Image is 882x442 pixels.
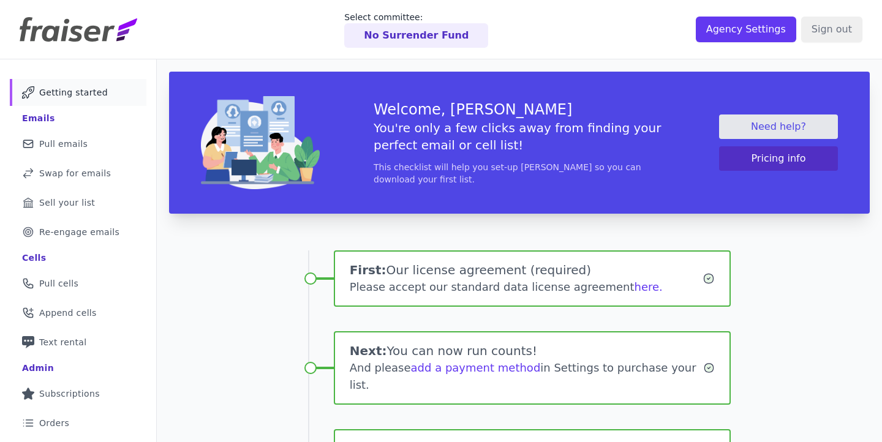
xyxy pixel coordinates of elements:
[39,388,100,400] span: Subscriptions
[39,307,97,319] span: Append cells
[10,130,146,157] a: Pull emails
[411,361,541,374] a: add a payment method
[719,146,838,171] button: Pricing info
[350,261,703,279] h1: Our license agreement (required)
[374,161,665,185] p: This checklist will help you set-up [PERSON_NAME] so you can download your first list.
[344,11,488,48] a: Select committee: No Surrender Fund
[39,138,88,150] span: Pull emails
[696,17,796,42] input: Agency Settings
[22,362,54,374] div: Admin
[10,219,146,245] a: Re-engage emails
[350,342,704,359] h1: You can now run counts!
[374,100,665,119] h3: Welcome, [PERSON_NAME]
[719,114,838,139] a: Need help?
[364,28,469,43] p: No Surrender Fund
[350,343,387,358] span: Next:
[39,277,78,290] span: Pull cells
[39,336,87,348] span: Text rental
[39,86,108,99] span: Getting started
[10,160,146,187] a: Swap for emails
[39,417,69,429] span: Orders
[10,79,146,106] a: Getting started
[374,119,665,154] h5: You're only a few clicks away from finding your perfect email or cell list!
[39,197,95,209] span: Sell your list
[10,189,146,216] a: Sell your list
[22,112,55,124] div: Emails
[201,96,320,189] img: img
[39,226,119,238] span: Re-engage emails
[10,380,146,407] a: Subscriptions
[350,263,386,277] span: First:
[344,11,488,23] p: Select committee:
[10,299,146,326] a: Append cells
[801,17,862,42] input: Sign out
[10,329,146,356] a: Text rental
[10,410,146,436] a: Orders
[22,252,46,264] div: Cells
[10,270,146,297] a: Pull cells
[350,359,704,394] div: And please in Settings to purchase your list.
[39,167,111,179] span: Swap for emails
[20,17,137,42] img: Fraiser Logo
[350,279,703,296] div: Please accept our standard data license agreement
